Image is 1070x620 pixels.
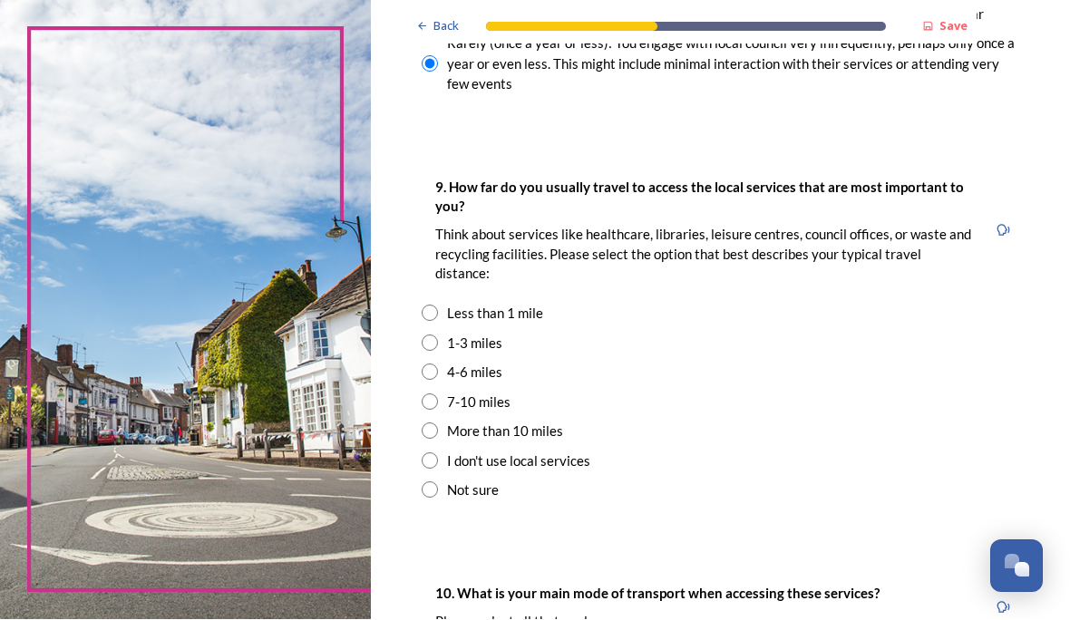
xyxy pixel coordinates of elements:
[447,392,511,413] div: 7-10 miles
[447,334,502,354] div: 1-3 miles
[990,540,1043,593] button: Open Chat
[435,226,973,284] p: Think about services like healthcare, libraries, leisure centres, council offices, or waste and r...
[939,18,968,34] strong: Save
[435,586,880,602] strong: 10. What is your main mode of transport when accessing these services?
[447,421,563,442] div: More than 10 miles
[447,304,543,325] div: Less than 1 mile
[447,480,499,501] div: Not sure
[433,18,459,35] span: Back
[447,34,1019,95] div: Rarely (once a year or less): You engage with local council very infrequently, perhaps only once ...
[447,451,590,472] div: I don't use local services
[435,179,967,215] strong: 9. How far do you usually travel to access the local services that are most important to you?
[447,363,502,383] div: 4-6 miles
